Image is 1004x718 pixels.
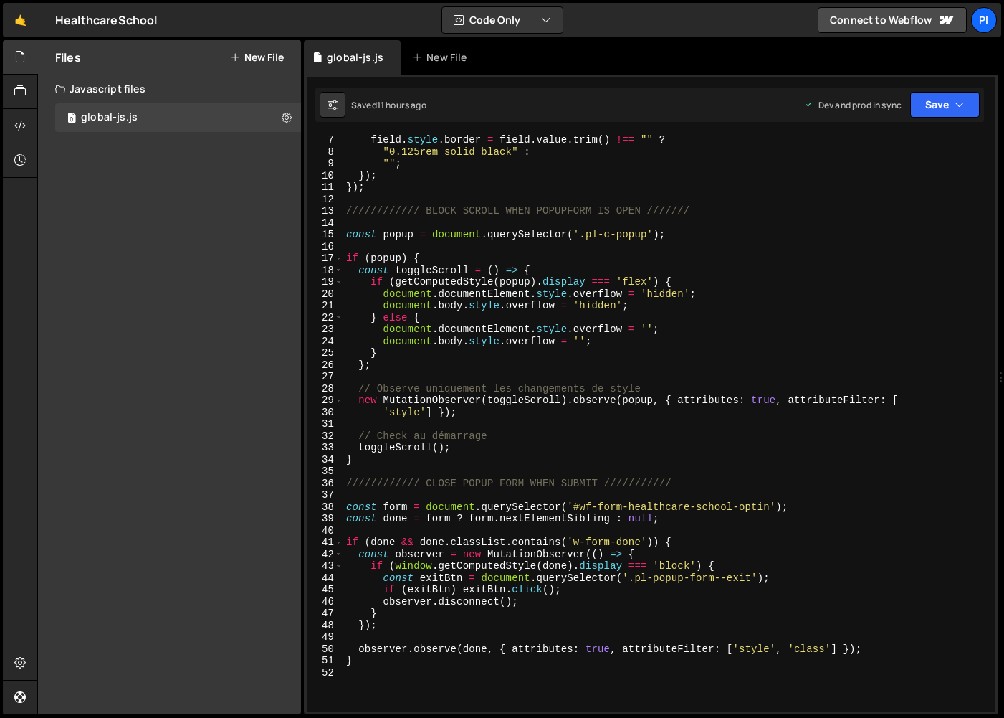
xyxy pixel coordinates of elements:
a: Pi [971,7,997,33]
h2: Files [55,49,81,65]
div: 24 [307,336,343,348]
div: global-js.js [81,111,138,124]
div: 10 [307,170,343,182]
div: 31 [307,418,343,430]
div: 43 [307,560,343,572]
button: Code Only [442,7,563,33]
div: 20 [307,288,343,301]
span: 0 [67,113,76,125]
div: 16 [307,241,343,253]
div: Saved [351,99,426,111]
div: 18 [307,265,343,277]
div: 39 [307,513,343,525]
div: 32 [307,430,343,443]
div: 47 [307,608,343,620]
div: Javascript files [38,75,301,103]
div: 51 [307,655,343,667]
div: global-js.js [327,50,383,65]
div: 30 [307,407,343,419]
div: 16623/45284.js [55,103,301,132]
div: 46 [307,596,343,608]
div: 38 [307,501,343,514]
div: 42 [307,549,343,561]
div: 44 [307,572,343,585]
div: 9 [307,158,343,170]
div: 41 [307,537,343,549]
div: 29 [307,395,343,407]
div: 40 [307,525,343,537]
div: 37 [307,489,343,501]
div: 28 [307,383,343,395]
div: 17 [307,252,343,265]
div: 15 [307,229,343,241]
div: 12 [307,194,343,206]
div: 11 hours ago [377,99,426,111]
a: 🤙 [3,3,38,37]
div: 26 [307,359,343,372]
div: Dev and prod in sync [804,99,902,111]
button: New File [230,52,284,63]
div: 21 [307,300,343,312]
div: 25 [307,347,343,359]
div: New File [412,50,472,65]
div: 13 [307,205,343,217]
div: 36 [307,478,343,490]
div: 45 [307,584,343,596]
div: 11 [307,181,343,194]
div: 22 [307,312,343,324]
div: 19 [307,276,343,288]
div: 23 [307,323,343,336]
div: 14 [307,217,343,230]
div: HealthcareSchool [55,11,158,29]
button: Save [910,92,980,118]
div: 50 [307,643,343,656]
div: 35 [307,466,343,478]
div: 52 [307,667,343,679]
div: 48 [307,620,343,632]
a: Connect to Webflow [818,7,967,33]
div: 8 [307,146,343,159]
div: 33 [307,442,343,454]
div: 34 [307,454,343,466]
div: 49 [307,631,343,643]
div: 27 [307,371,343,383]
div: 7 [307,134,343,146]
